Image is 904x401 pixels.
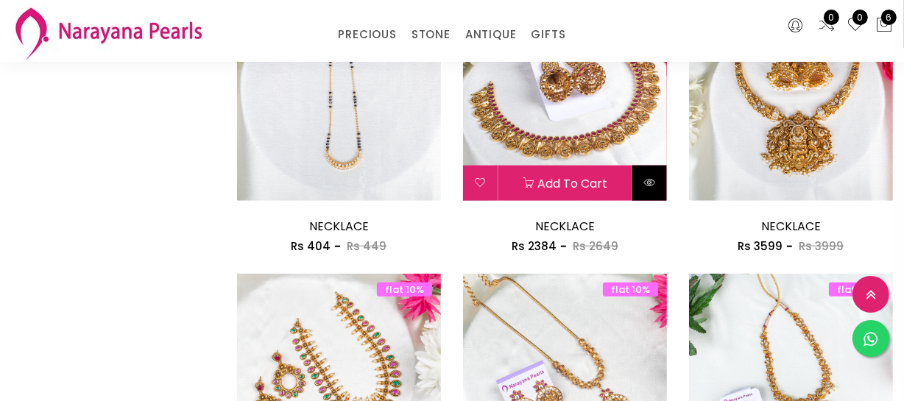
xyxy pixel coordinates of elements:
[824,10,839,25] span: 0
[347,238,386,254] span: Rs 449
[818,16,836,35] a: 0
[465,24,517,46] a: ANTIQUE
[881,10,897,25] span: 6
[535,218,595,235] a: NECKLACE
[603,283,658,297] span: flat 10%
[761,218,821,235] a: NECKLACE
[377,283,432,297] span: flat 10%
[875,16,893,35] button: 6
[738,238,783,254] span: Rs 3599
[573,238,618,254] span: Rs 2649
[291,238,331,254] span: Rs 404
[412,24,451,46] a: STONE
[498,166,632,201] button: Add to cart
[463,166,498,201] button: Add to wishlist
[531,24,565,46] a: GIFTS
[847,16,864,35] a: 0
[632,166,667,201] button: Quick View
[799,238,844,254] span: Rs 3999
[512,238,557,254] span: Rs 2384
[852,10,868,25] span: 0
[338,24,396,46] a: PRECIOUS
[829,283,884,297] span: flat 10%
[309,218,369,235] a: NECKLACE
